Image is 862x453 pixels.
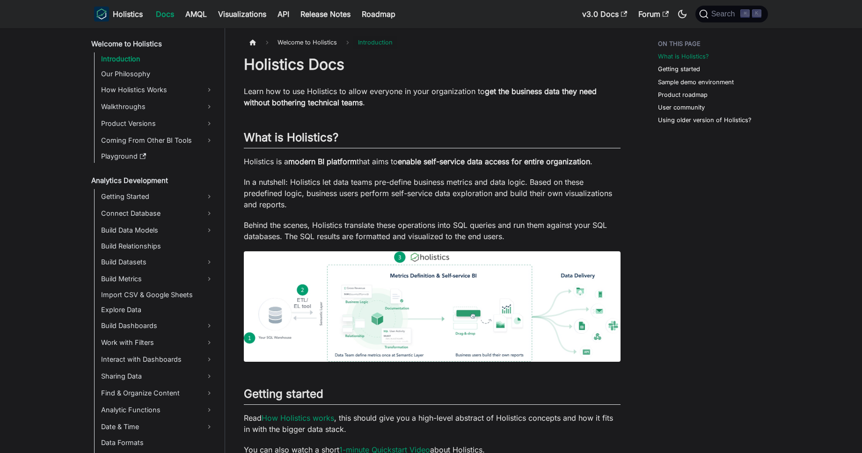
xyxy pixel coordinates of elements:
[695,6,768,22] button: Search (Command+K)
[113,8,143,20] b: Holistics
[244,86,621,108] p: Learn how to use Holistics to allow everyone in your organization to .
[98,288,217,301] a: Import CSV & Google Sheets
[244,176,621,210] p: In a nutshell: Holistics let data teams pre-define business metrics and data logic. Based on thes...
[85,28,225,453] nav: Docs sidebar
[98,369,217,384] a: Sharing Data
[244,36,621,49] nav: Breadcrumbs
[98,133,217,148] a: Coming From Other BI Tools
[273,36,342,49] span: Welcome to Holistics
[94,7,109,22] img: Holistics
[98,436,217,449] a: Data Formats
[98,206,217,221] a: Connect Database
[98,189,217,204] a: Getting Started
[752,9,761,18] kbd: K
[150,7,180,22] a: Docs
[212,7,272,22] a: Visualizations
[98,318,217,333] a: Build Dashboards
[658,90,708,99] a: Product roadmap
[658,116,752,124] a: Using older version of Holistics?
[577,7,633,22] a: v3.0 Docs
[98,223,217,238] a: Build Data Models
[244,219,621,242] p: Behind the scenes, Holistics translate these operations into SQL queries and run them against you...
[398,157,590,166] strong: enable self-service data access for entire organization
[633,7,674,22] a: Forum
[98,116,217,131] a: Product Versions
[98,99,217,114] a: Walkthroughs
[272,7,295,22] a: API
[98,240,217,253] a: Build Relationships
[98,386,217,401] a: Find & Organize Content
[353,36,397,49] span: Introduction
[244,156,621,167] p: Holistics is a that aims to .
[244,412,621,435] p: Read , this should give you a high-level abstract of Holistics concepts and how it fits in with t...
[98,255,217,270] a: Build Datasets
[740,9,750,18] kbd: ⌘
[98,303,217,316] a: Explore Data
[98,82,217,97] a: How Holistics Works
[88,37,217,51] a: Welcome to Holistics
[709,10,741,18] span: Search
[98,402,217,417] a: Analytic Functions
[658,103,705,112] a: User community
[180,7,212,22] a: AMQL
[98,271,217,286] a: Build Metrics
[658,65,700,73] a: Getting started
[658,78,734,87] a: Sample demo environment
[356,7,401,22] a: Roadmap
[244,55,621,74] h1: Holistics Docs
[658,52,709,61] a: What is Holistics?
[244,387,621,405] h2: Getting started
[94,7,143,22] a: HolisticsHolistics
[98,419,217,434] a: Date & Time
[244,131,621,148] h2: What is Holistics?
[295,7,356,22] a: Release Notes
[675,7,690,22] button: Switch between dark and light mode (currently dark mode)
[98,335,217,350] a: Work with Filters
[244,36,262,49] a: Home page
[288,157,357,166] strong: modern BI platform
[98,52,217,66] a: Introduction
[244,251,621,362] img: How Holistics fits in your Data Stack
[88,174,217,187] a: Analytics Development
[98,352,217,367] a: Interact with Dashboards
[262,413,334,423] a: How Holistics works
[98,67,217,80] a: Our Philosophy
[98,150,217,163] a: Playground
